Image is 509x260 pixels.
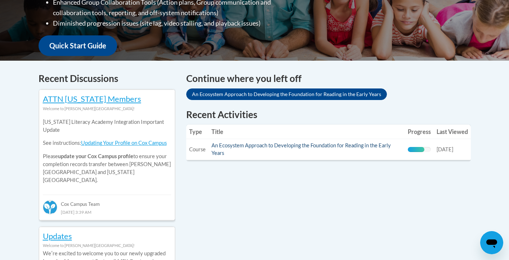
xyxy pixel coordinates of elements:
[43,200,57,214] img: Cox Campus Team
[53,18,300,29] li: Diminished progression issues (site lag, video stalling, and playback issues)
[43,195,171,208] div: Cox Campus Team
[43,231,72,241] a: Updates
[408,147,424,152] div: Progress, %
[211,142,391,156] a: An Ecosystem Approach to Developing the Foundation for Reading in the Early Years
[39,71,175,86] h4: Recent Discussions
[209,125,405,139] th: Title
[81,140,167,146] a: Updating Your Profile on Cox Campus
[186,88,387,100] a: An Ecosystem Approach to Developing the Foundation for Reading in the Early Years
[186,71,471,86] h4: Continue where you left off
[43,113,171,190] div: Please to ensure your completion records transfer between [PERSON_NAME][GEOGRAPHIC_DATA] and [US_...
[43,242,171,250] div: Welcome to [PERSON_NAME][GEOGRAPHIC_DATA]!
[189,146,206,152] span: Course
[43,94,141,104] a: ATTN [US_STATE] Members
[186,125,209,139] th: Type
[186,108,471,121] h1: Recent Activities
[437,146,453,152] span: [DATE]
[43,139,171,147] p: See instructions:
[43,118,171,134] p: [US_STATE] Literacy Academy Integration Important Update
[480,231,503,254] iframe: Button to launch messaging window
[434,125,471,139] th: Last Viewed
[58,153,133,159] b: update your Cox Campus profile
[43,208,171,216] div: [DATE] 3:39 AM
[405,125,434,139] th: Progress
[39,35,117,56] a: Quick Start Guide
[43,105,171,113] div: Welcome to [PERSON_NAME][GEOGRAPHIC_DATA]!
